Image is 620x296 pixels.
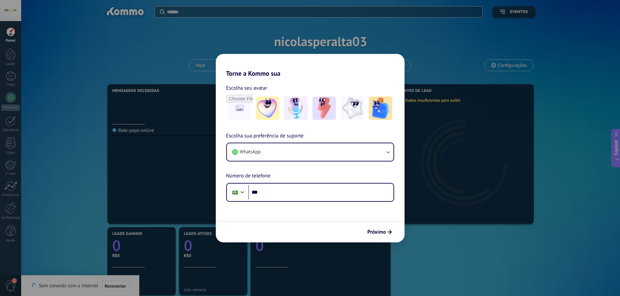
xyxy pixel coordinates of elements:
[226,84,268,92] span: Escolha seu avatar
[312,97,336,120] img: -3.jpeg
[216,54,405,77] h2: Torne a Kommo sua
[226,132,304,140] span: Escolha sua preferência de suporte
[227,143,393,161] button: WhatsApp
[256,97,279,120] img: -1.jpeg
[341,97,364,120] img: -4.jpeg
[369,97,392,120] img: -5.jpeg
[367,230,386,234] span: Próximo
[226,172,270,180] span: Número de telefone
[284,97,308,120] img: -2.jpeg
[229,186,241,199] div: Brazil: + 55
[240,149,261,155] span: WhatsApp
[365,226,395,238] button: Próximo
